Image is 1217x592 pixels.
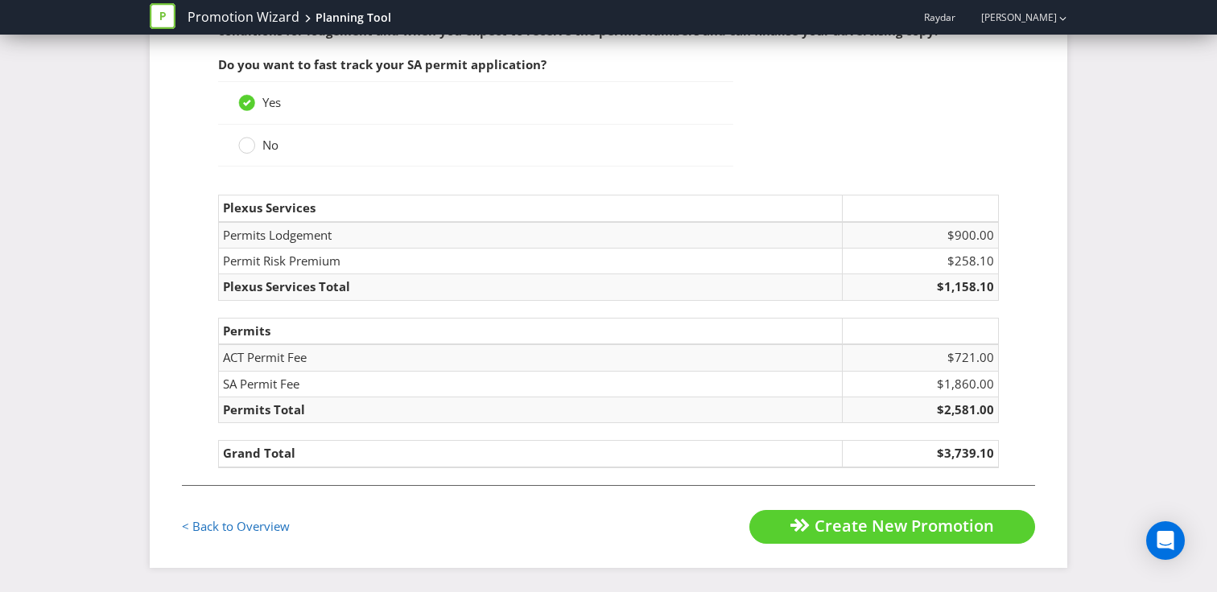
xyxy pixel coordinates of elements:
span: Yes [262,94,281,110]
td: SA Permit Fee [219,371,843,397]
td: $2,581.00 [843,397,999,423]
td: Plexus Services [219,195,843,222]
td: Permit Risk Premium [219,248,843,273]
td: $1,158.10 [843,274,999,300]
td: $900.00 [843,222,999,249]
td: $721.00 [843,344,999,371]
td: $258.10 [843,248,999,273]
span: No [262,137,278,153]
a: < Back to Overview [182,518,290,534]
td: Grand Total [219,441,843,467]
button: Create New Promotion [749,510,1035,545]
div: Planning Tool [316,10,391,26]
div: Open Intercom Messenger [1146,521,1185,560]
td: Permits Lodgement [219,222,843,249]
a: Promotion Wizard [188,8,299,27]
td: Permits [219,318,843,344]
td: ACT Permit Fee [219,344,843,371]
span: Create New Promotion [815,515,994,536]
td: $1,860.00 [843,371,999,397]
td: $3,739.10 [843,441,999,467]
span: Do you want to fast track your SA permit application? [218,56,547,72]
td: Permits Total [219,397,843,423]
span: Raydar [924,10,955,24]
td: Plexus Services Total [219,274,843,300]
a: [PERSON_NAME] [965,10,1057,24]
